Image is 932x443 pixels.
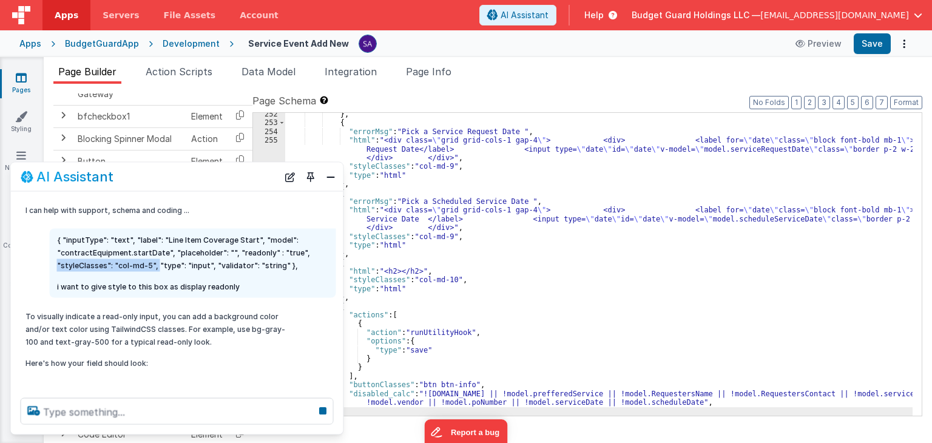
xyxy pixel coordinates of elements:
[164,9,216,21] span: File Assets
[73,127,186,150] td: Blocking Spinner Modal
[854,33,891,54] button: Save
[749,96,789,109] button: No Folds
[58,66,116,78] span: Page Builder
[791,96,802,109] button: 1
[501,9,549,21] span: AI Assistant
[146,66,212,78] span: Action Scripts
[632,9,922,21] button: Budget Guard Holdings LLC — [EMAIL_ADDRESS][DOMAIN_NAME]
[36,169,113,184] h2: AI Assistant
[19,38,41,50] div: Apps
[282,168,299,185] button: New Chat
[252,93,316,108] span: Page Schema
[861,96,873,109] button: 6
[325,66,377,78] span: Integration
[253,127,285,136] div: 254
[25,310,297,348] p: To visually indicate a read-only input, you can add a background color and/or text color using Ta...
[186,105,228,127] td: Element
[73,105,186,127] td: bfcheckbox1
[253,110,285,118] div: 252
[323,168,339,185] button: Close
[73,150,186,172] td: Button
[479,5,556,25] button: AI Assistant
[57,234,329,272] p: { "inputType": "text", "label": "Line Item Coverage Start", "model": "contractEquipment.startDate...
[584,9,604,21] span: Help
[163,38,220,50] div: Development
[896,35,913,52] button: Options
[103,9,139,21] span: Servers
[186,127,228,150] td: Action
[25,204,297,217] p: I can help with support, schema and coding ...
[302,168,319,185] button: Toggle Pin
[847,96,859,109] button: 5
[760,9,909,21] span: [EMAIL_ADDRESS][DOMAIN_NAME]
[818,96,830,109] button: 3
[248,39,349,48] h4: Service Event Add New
[359,35,376,52] img: 79293985458095ca2ac202dc7eb50dda
[186,150,228,172] td: Element
[65,38,139,50] div: BudgetGuardApp
[253,136,285,162] div: 255
[832,96,845,109] button: 4
[788,34,849,53] button: Preview
[876,96,888,109] button: 7
[804,96,815,109] button: 2
[55,9,78,21] span: Apps
[241,66,295,78] span: Data Model
[57,280,329,293] p: i want to give style to this box as display readonly
[890,96,922,109] button: Format
[25,357,297,370] p: Here's how your field should look:
[632,9,760,21] span: Budget Guard Holdings LLC —
[406,66,451,78] span: Page Info
[253,118,285,127] div: 253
